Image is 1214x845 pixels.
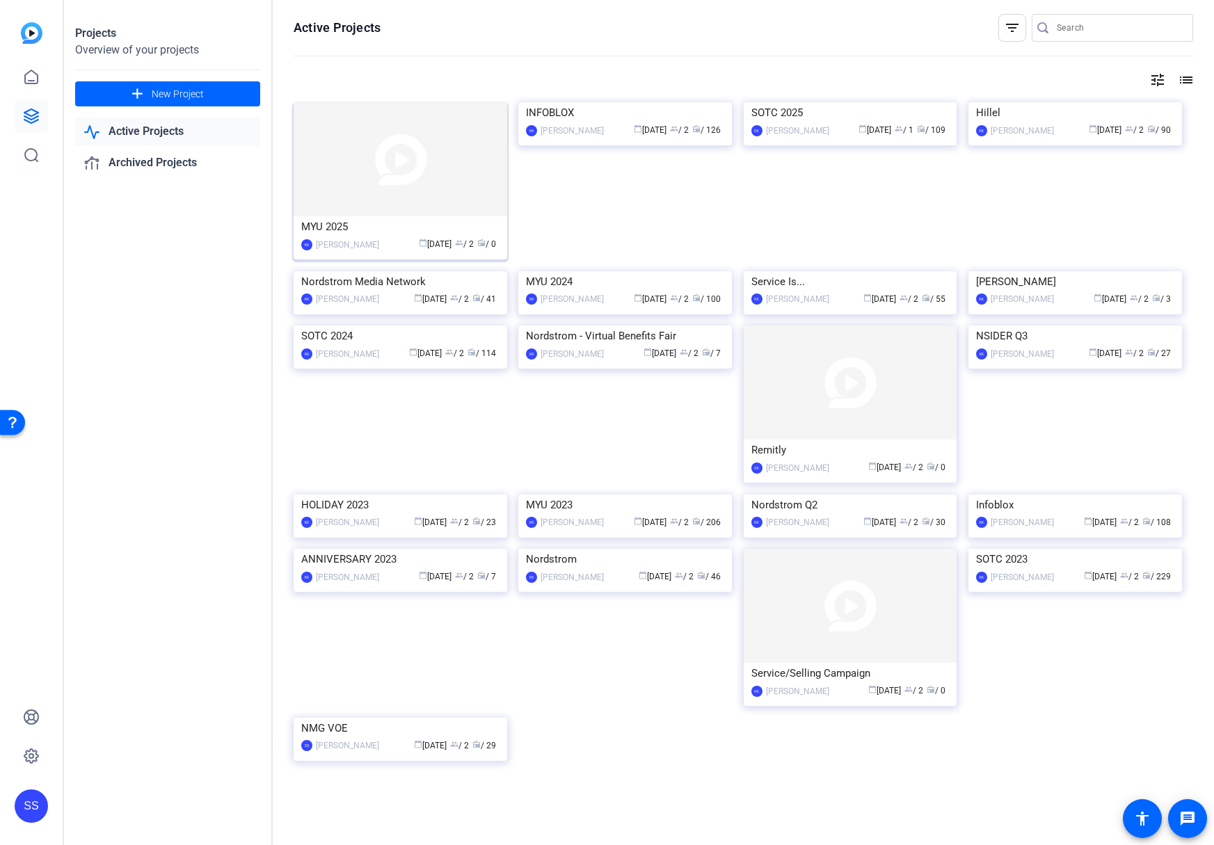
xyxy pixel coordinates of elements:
[976,293,987,305] div: KK
[414,741,447,750] span: [DATE]
[1089,348,1121,358] span: [DATE]
[316,515,379,529] div: [PERSON_NAME]
[1120,572,1139,581] span: / 2
[21,22,42,44] img: blue-gradient.svg
[129,86,146,103] mat-icon: add
[301,494,500,515] div: HOLIDAY 2023
[409,348,442,358] span: [DATE]
[922,294,945,304] span: / 55
[863,293,872,302] span: calendar_today
[1149,72,1166,88] mat-icon: tune
[1089,125,1121,135] span: [DATE]
[702,348,721,358] span: / 7
[526,102,724,123] div: INFOBLOX
[751,686,762,697] div: KK
[976,102,1174,123] div: Hillel
[541,347,604,361] div: [PERSON_NAME]
[634,517,666,527] span: [DATE]
[301,572,312,583] div: KK
[1142,571,1151,579] span: radio
[75,42,260,58] div: Overview of your projects
[301,718,500,739] div: NMG VOE
[75,149,260,177] a: Archived Projects
[1084,517,1117,527] span: [DATE]
[1142,517,1151,525] span: radio
[991,292,1054,306] div: [PERSON_NAME]
[1084,517,1092,525] span: calendar_today
[526,293,537,305] div: KK
[751,517,762,528] div: KK
[634,125,666,135] span: [DATE]
[526,517,537,528] div: KK
[1142,572,1171,581] span: / 229
[419,571,427,579] span: calendar_today
[526,325,724,346] div: Nordstrom - Virtual Benefits Fair
[670,124,678,133] span: group
[455,239,474,249] span: / 2
[639,572,671,581] span: [DATE]
[414,517,447,527] span: [DATE]
[301,293,312,305] div: KK
[751,494,950,515] div: Nordstrom Q2
[858,124,867,133] span: calendar_today
[991,347,1054,361] div: [PERSON_NAME]
[450,740,458,748] span: group
[766,515,829,529] div: [PERSON_NAME]
[991,515,1054,529] div: [PERSON_NAME]
[644,348,652,356] span: calendar_today
[526,348,537,360] div: KK
[477,239,486,247] span: radio
[75,81,260,106] button: New Project
[294,19,381,36] h1: Active Projects
[1176,72,1193,88] mat-icon: list
[863,294,896,304] span: [DATE]
[675,572,694,581] span: / 2
[477,239,496,249] span: / 0
[680,348,688,356] span: group
[670,517,689,527] span: / 2
[895,124,903,133] span: group
[455,571,463,579] span: group
[751,102,950,123] div: SOTC 2025
[904,686,923,695] span: / 2
[904,462,913,470] span: group
[976,348,987,360] div: KK
[766,124,829,138] div: [PERSON_NAME]
[670,293,678,302] span: group
[526,125,537,136] div: KK
[751,440,950,460] div: Remitly
[868,686,901,695] span: [DATE]
[751,462,762,474] div: KK
[477,571,486,579] span: radio
[1057,19,1182,36] input: Search
[976,125,987,136] div: KK
[670,125,689,135] span: / 2
[450,294,469,304] span: / 2
[316,347,379,361] div: [PERSON_NAME]
[702,348,710,356] span: radio
[472,740,481,748] span: radio
[976,325,1174,346] div: NSIDER Q3
[868,685,877,693] span: calendar_today
[75,118,260,146] a: Active Projects
[927,462,945,472] span: / 0
[419,572,452,581] span: [DATE]
[922,517,930,525] span: radio
[541,515,604,529] div: [PERSON_NAME]
[644,348,676,358] span: [DATE]
[900,293,908,302] span: group
[692,294,721,304] span: / 100
[976,549,1174,570] div: SOTC 2023
[692,517,721,527] span: / 206
[468,348,496,358] span: / 114
[1147,348,1156,356] span: radio
[1094,293,1102,302] span: calendar_today
[766,461,829,475] div: [PERSON_NAME]
[1147,124,1156,133] span: radio
[472,741,496,750] span: / 29
[692,124,701,133] span: radio
[409,348,417,356] span: calendar_today
[991,570,1054,584] div: [PERSON_NAME]
[991,124,1054,138] div: [PERSON_NAME]
[445,348,464,358] span: / 2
